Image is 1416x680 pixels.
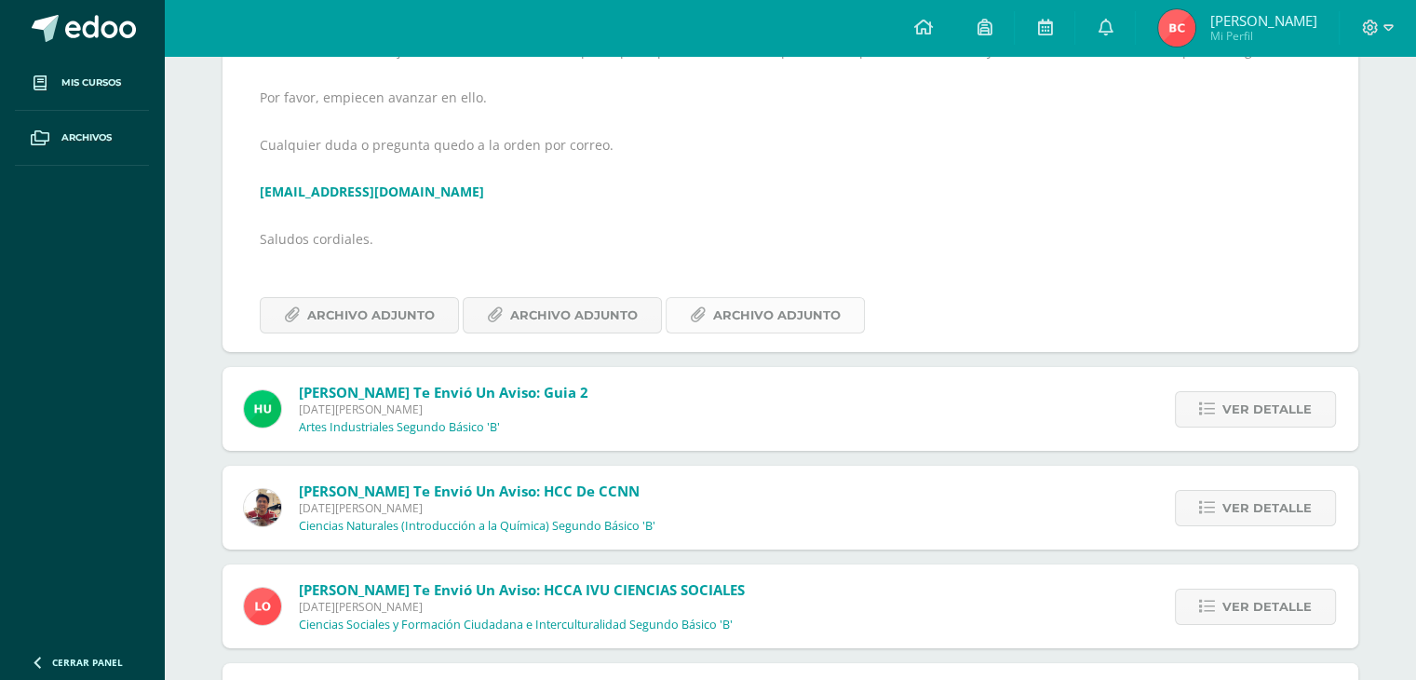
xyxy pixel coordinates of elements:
[463,297,662,333] a: Archivo Adjunto
[1222,590,1312,624] span: Ver detalle
[299,580,745,599] span: [PERSON_NAME] te envió un aviso: HCCA IVU CIENCIAS SOCIALES
[1222,491,1312,525] span: Ver detalle
[15,56,149,111] a: Mis cursos
[260,183,484,200] a: [EMAIL_ADDRESS][DOMAIN_NAME]
[299,519,655,534] p: Ciencias Naturales (Introducción a la Química) Segundo Básico 'B'
[299,482,640,500] span: [PERSON_NAME] te envió un aviso: HCC de CCNN
[244,390,281,428] img: fd23069c3bd5c8dde97a66a86ce78287.png
[666,297,865,333] a: Archivo Adjunto
[52,656,123,669] span: Cerrar panel
[244,588,281,625] img: 59290ed508a7c2aec46e59874efad3b5.png
[299,420,500,435] p: Artes Industriales Segundo Básico 'B'
[15,111,149,166] a: Archivos
[1209,11,1316,30] span: [PERSON_NAME]
[260,297,459,333] a: Archivo Adjunto
[1158,9,1195,47] img: 17c67a586dd750e8405e0de56cc03a5e.png
[244,489,281,526] img: cb93aa548b99414539690fcffb7d5efd.png
[1209,28,1316,44] span: Mi Perfil
[713,298,841,333] span: Archivo Adjunto
[1222,392,1312,427] span: Ver detalle
[299,401,588,417] span: [DATE][PERSON_NAME]
[299,383,588,401] span: [PERSON_NAME] te envió un aviso: Guia 2
[299,599,745,615] span: [DATE][PERSON_NAME]
[510,298,638,333] span: Archivo Adjunto
[299,500,655,516] span: [DATE][PERSON_NAME]
[61,130,112,145] span: Archivos
[299,618,733,632] p: Ciencias Sociales y Formación Ciudadana e Interculturalidad Segundo Básico 'B'
[307,298,435,333] span: Archivo Adjunto
[61,75,121,90] span: Mis cursos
